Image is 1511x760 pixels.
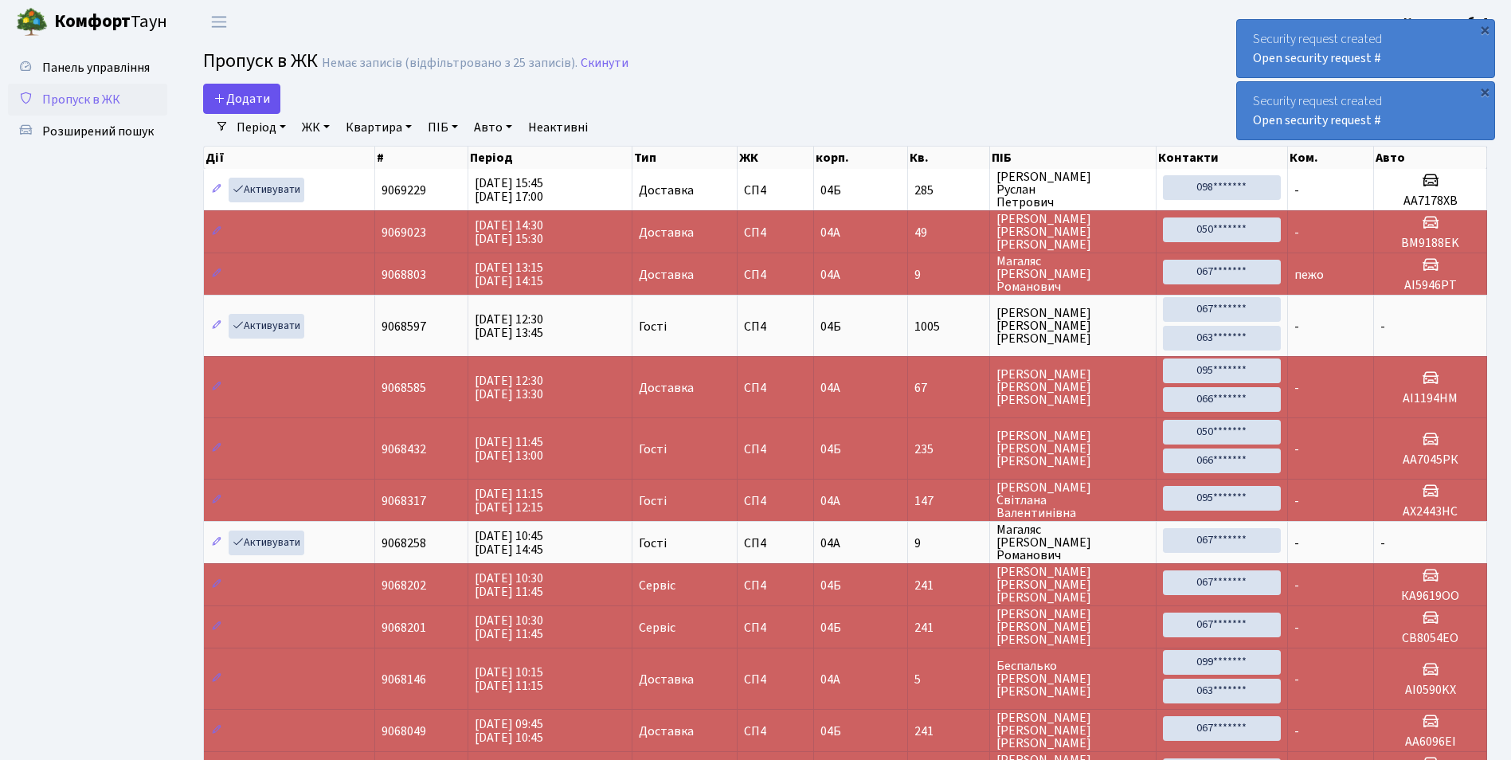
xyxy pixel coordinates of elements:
[382,671,426,688] span: 9068146
[1477,84,1493,100] div: ×
[1294,535,1299,552] span: -
[296,114,336,141] a: ЖК
[639,320,667,333] span: Гості
[820,671,840,688] span: 04А
[475,715,543,746] span: [DATE] 09:45 [DATE] 10:45
[1380,683,1480,698] h5: AI0590KX
[229,531,304,555] a: Активувати
[744,320,807,333] span: СП4
[1380,278,1480,293] h5: АІ5946РТ
[996,660,1149,698] span: Беспалько [PERSON_NAME] [PERSON_NAME]
[1294,441,1299,458] span: -
[1477,22,1493,37] div: ×
[820,266,840,284] span: 04А
[1294,671,1299,688] span: -
[820,723,841,740] span: 04Б
[42,91,120,108] span: Пропуск в ЖК
[1380,631,1480,646] h5: СВ8054ЕО
[639,268,694,281] span: Доставка
[738,147,814,169] th: ЖК
[1294,492,1299,510] span: -
[820,619,841,637] span: 04Б
[421,114,464,141] a: ПІБ
[744,443,807,456] span: СП4
[1294,577,1299,594] span: -
[1380,236,1480,251] h5: BM9188EK
[8,52,167,84] a: Панель управління
[1380,589,1480,604] h5: КА9619ОО
[914,621,983,634] span: 241
[1294,266,1324,284] span: пежо
[908,147,990,169] th: Кв.
[914,320,983,333] span: 1005
[475,174,543,206] span: [DATE] 15:45 [DATE] 17:00
[203,47,318,75] span: Пропуск в ЖК
[1237,20,1494,77] div: Security request created
[744,226,807,239] span: СП4
[204,147,375,169] th: Дії
[1294,723,1299,740] span: -
[382,723,426,740] span: 9068049
[744,184,807,197] span: СП4
[914,268,983,281] span: 9
[1380,504,1480,519] h5: АХ2443НС
[8,116,167,147] a: Розширений пошук
[744,268,807,281] span: СП4
[1380,194,1480,209] h5: АА7178ХВ
[914,443,983,456] span: 235
[1294,619,1299,637] span: -
[475,664,543,695] span: [DATE] 10:15 [DATE] 11:15
[16,6,48,38] img: logo.png
[1294,182,1299,199] span: -
[639,382,694,394] span: Доставка
[54,9,167,36] span: Таун
[996,481,1149,519] span: [PERSON_NAME] Світлана Валентинівна
[744,537,807,550] span: СП4
[322,56,577,71] div: Немає записів (відфільтровано з 25 записів).
[639,495,667,507] span: Гості
[382,379,426,397] span: 9068585
[632,147,738,169] th: Тип
[639,226,694,239] span: Доставка
[990,147,1157,169] th: ПІБ
[475,612,543,643] span: [DATE] 10:30 [DATE] 11:45
[42,123,154,140] span: Розширений пошук
[1380,735,1480,750] h5: АА6096ЕІ
[820,224,840,241] span: 04А
[820,441,841,458] span: 04Б
[639,673,694,686] span: Доставка
[744,579,807,592] span: СП4
[1380,452,1480,468] h5: АА7045РК
[914,226,983,239] span: 49
[1380,391,1480,406] h5: AI1194HM
[475,259,543,290] span: [DATE] 13:15 [DATE] 14:15
[382,535,426,552] span: 9068258
[468,114,519,141] a: Авто
[1403,14,1492,31] b: Консьєрж б. 4.
[1294,224,1299,241] span: -
[820,535,840,552] span: 04А
[475,527,543,558] span: [DATE] 10:45 [DATE] 14:45
[382,619,426,637] span: 9068201
[744,495,807,507] span: СП4
[744,621,807,634] span: СП4
[996,429,1149,468] span: [PERSON_NAME] [PERSON_NAME] [PERSON_NAME]
[914,184,983,197] span: 285
[199,9,239,35] button: Переключити навігацію
[1380,535,1385,552] span: -
[744,673,807,686] span: СП4
[914,579,983,592] span: 241
[468,147,632,169] th: Період
[744,382,807,394] span: СП4
[382,182,426,199] span: 9069229
[1253,49,1381,67] a: Open security request #
[996,566,1149,604] span: [PERSON_NAME] [PERSON_NAME] [PERSON_NAME]
[914,673,983,686] span: 5
[382,577,426,594] span: 9068202
[996,711,1149,750] span: [PERSON_NAME] [PERSON_NAME] [PERSON_NAME]
[914,537,983,550] span: 9
[1374,147,1487,169] th: Авто
[996,368,1149,406] span: [PERSON_NAME] [PERSON_NAME] [PERSON_NAME]
[1403,13,1492,32] a: Консьєрж б. 4.
[996,523,1149,562] span: Магаляс [PERSON_NAME] Романович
